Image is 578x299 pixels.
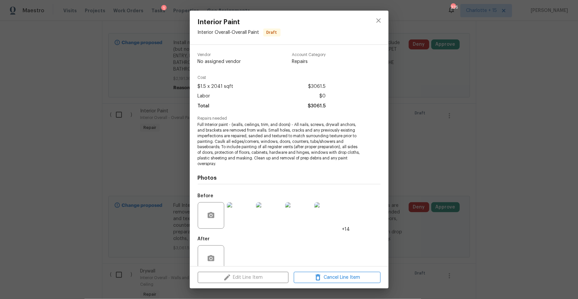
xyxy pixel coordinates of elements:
span: Repairs [292,58,326,65]
span: $3061.5 [308,82,326,91]
span: Repairs needed [198,116,381,121]
button: close [371,13,387,29]
span: Cost [198,76,326,80]
h5: After [198,237,210,241]
span: $1.5 x 2041 sqft [198,82,234,91]
span: Labor [198,91,210,101]
span: Vendor [198,53,241,57]
div: 326 [451,4,455,11]
span: +14 [342,226,350,233]
h5: Before [198,194,214,198]
span: Draft [264,29,280,36]
span: Cancel Line Item [296,273,379,282]
span: Interior Overall - Overall Paint [198,30,259,35]
span: Total [198,101,210,111]
button: Cancel Line Item [294,272,381,283]
span: $0 [319,91,326,101]
span: No assigned vendor [198,58,241,65]
div: 1 [161,5,167,12]
h4: Photos [198,175,381,181]
span: Interior Paint [198,19,281,26]
span: $3061.5 [308,101,326,111]
span: Account Category [292,53,326,57]
span: Full Interior paint - (walls, ceilings, trim, and doors) - All nails, screws, drywall anchors, an... [198,122,362,166]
